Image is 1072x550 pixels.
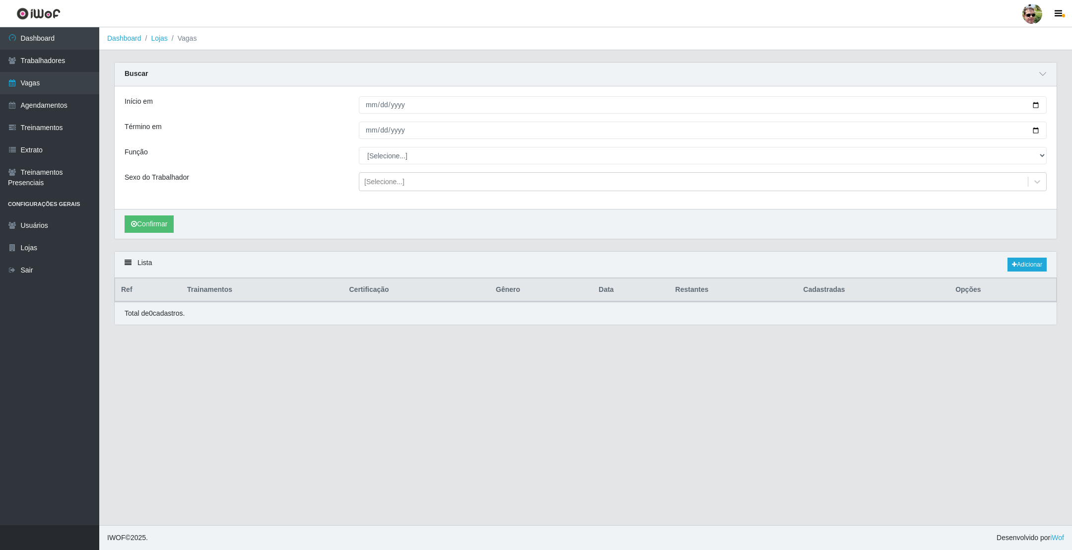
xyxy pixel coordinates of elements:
[1007,258,1047,272] a: Adicionar
[99,27,1072,50] nav: breadcrumb
[949,278,1056,302] th: Opções
[115,278,182,302] th: Ref
[125,147,148,157] label: Função
[359,96,1047,114] input: 00/00/0000
[107,34,141,42] a: Dashboard
[593,278,669,302] th: Data
[125,69,148,77] strong: Buscar
[364,177,404,187] div: [Selecione...]
[107,533,148,543] span: © 2025 .
[997,533,1064,543] span: Desenvolvido por
[16,7,61,20] img: CoreUI Logo
[343,278,490,302] th: Certificação
[151,34,167,42] a: Lojas
[359,122,1047,139] input: 00/00/0000
[115,252,1057,278] div: Lista
[125,122,162,132] label: Término em
[1050,534,1064,542] a: iWof
[490,278,593,302] th: Gênero
[181,278,343,302] th: Trainamentos
[107,534,126,542] span: IWOF
[125,96,153,107] label: Início em
[125,215,174,233] button: Confirmar
[798,278,950,302] th: Cadastradas
[168,33,197,44] li: Vagas
[125,172,189,183] label: Sexo do Trabalhador
[670,278,798,302] th: Restantes
[125,308,185,319] p: Total de 0 cadastros.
